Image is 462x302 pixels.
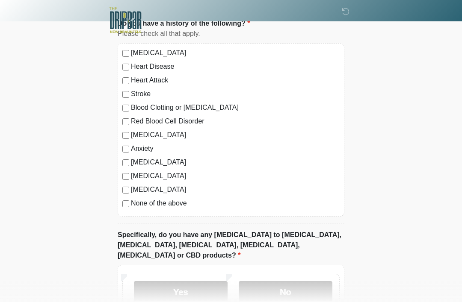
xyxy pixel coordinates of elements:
label: [MEDICAL_DATA] [131,185,340,195]
input: [MEDICAL_DATA] [122,187,129,194]
input: None of the above [122,200,129,207]
input: Red Blood Cell Disorder [122,118,129,125]
label: [MEDICAL_DATA] [131,130,340,140]
label: Red Blood Cell Disorder [131,116,340,126]
label: Blood Clotting or [MEDICAL_DATA] [131,103,340,113]
label: Stroke [131,89,340,99]
input: [MEDICAL_DATA] [122,173,129,180]
label: [MEDICAL_DATA] [131,48,340,58]
input: Stroke [122,91,129,98]
label: Heart Attack [131,75,340,85]
input: [MEDICAL_DATA] [122,159,129,166]
input: [MEDICAL_DATA] [122,132,129,139]
input: Blood Clotting or [MEDICAL_DATA] [122,105,129,111]
label: Specifically, do you have any [MEDICAL_DATA] to [MEDICAL_DATA], [MEDICAL_DATA], [MEDICAL_DATA], [... [118,230,344,261]
input: [MEDICAL_DATA] [122,50,129,57]
input: Heart Attack [122,77,129,84]
label: [MEDICAL_DATA] [131,171,340,181]
label: [MEDICAL_DATA] [131,157,340,167]
input: Heart Disease [122,64,129,70]
label: Anxiety [131,144,340,154]
label: Heart Disease [131,62,340,72]
img: The DRIPBaR - New Braunfels Logo [109,6,142,34]
input: Anxiety [122,146,129,152]
label: None of the above [131,198,340,208]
